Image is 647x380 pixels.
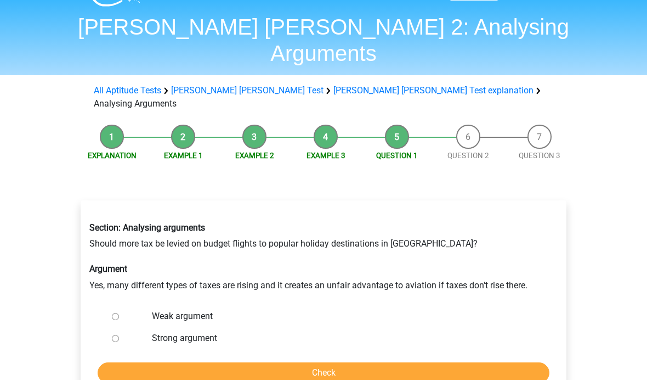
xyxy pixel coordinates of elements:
[235,152,274,160] a: Example 2
[333,85,534,96] a: [PERSON_NAME] [PERSON_NAME] Test explanation
[89,264,558,274] h6: Argument
[152,332,531,345] label: Strong argument
[519,152,560,160] a: Question 3
[89,222,558,233] h6: Section: Analysing arguments
[71,14,576,66] h1: [PERSON_NAME] [PERSON_NAME] 2: Analysing Arguments
[307,152,345,160] a: Example 3
[94,85,161,96] a: All Aptitude Tests
[81,214,566,300] div: Should more tax be levied on budget flights to popular holiday destinations in [GEOGRAPHIC_DATA]?...
[376,152,418,160] a: Question 1
[88,152,137,160] a: Explanation
[164,152,203,160] a: Example 1
[447,152,489,160] a: Question 2
[171,85,323,96] a: [PERSON_NAME] [PERSON_NAME] Test
[152,310,531,323] label: Weak argument
[89,84,558,110] div: Analysing Arguments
